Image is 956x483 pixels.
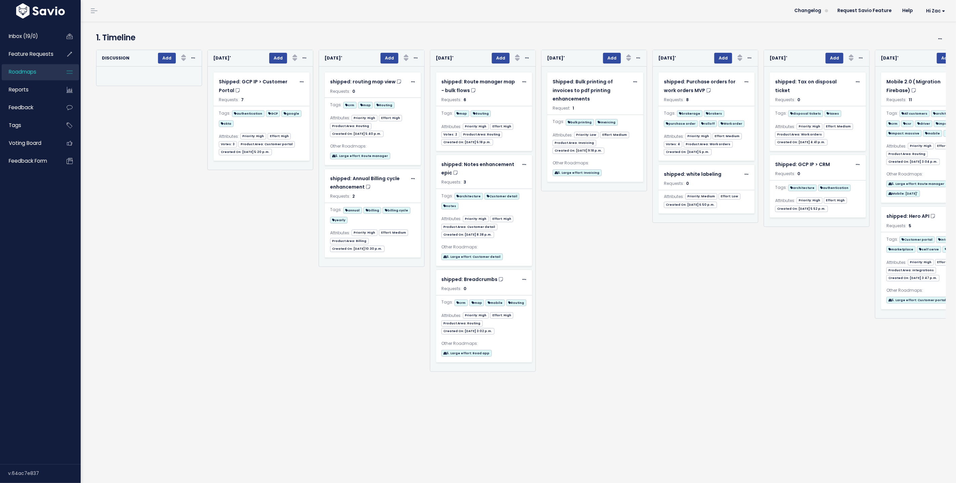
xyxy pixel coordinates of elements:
[547,55,565,61] strong: [DATE]'
[2,135,56,151] a: Voting Board
[886,110,898,117] span: Tags:
[102,55,129,61] strong: Discussion
[775,171,795,176] span: Requests:
[379,115,402,121] span: Effort: High
[677,109,703,117] a: brokerage
[441,340,478,347] span: Other Roadmaps:
[553,159,589,167] span: Other Roadmaps:
[464,179,466,185] span: 3
[886,275,940,281] span: Created On: [DATE] 3:47 p.m.
[664,171,721,177] span: shipped: white labeling
[490,216,513,222] span: Effort: High
[664,120,698,127] span: purchase order
[463,216,489,222] span: Priority: High
[595,119,618,126] span: invoicing
[343,206,362,214] a: annual
[219,149,272,155] span: Created On: [DATE] 5:20 p.m.
[775,78,837,93] span: shipped: Tax on disposal ticket
[886,190,920,197] span: Mobile: [DATE]'
[788,109,823,117] a: disposal tickets
[937,53,955,64] button: Add
[788,185,817,191] span: architecture
[775,78,852,94] a: shipped: Tax on disposal ticket
[886,179,947,188] a: 5. Large effort: Route manager
[96,32,874,44] h4: 1. Timeline
[441,252,503,260] a: 5. Large effort: Customer detail
[900,109,930,117] a: All customers
[718,120,744,127] span: Work order
[330,175,400,190] span: shipped: Annual Billing cycle enhancement
[553,105,570,111] span: Request:
[797,197,823,204] span: Priority: High
[886,295,948,304] a: 5. Large effort: Customer portal
[8,465,81,482] div: v.64ac7e837
[797,171,800,176] span: 0
[788,183,817,192] a: architecture
[469,298,484,307] a: map
[664,119,698,127] a: purchase order
[485,298,505,307] a: mobile
[595,118,618,126] a: invoicing
[441,139,493,146] span: Created On: [DATE] 5:18 p.m.
[825,110,841,117] span: taxes
[775,197,795,204] span: Attributes:
[281,109,301,117] a: google
[824,197,847,204] span: Effort: High
[330,193,350,199] span: Requests:
[219,78,296,94] a: Shipped: GCP IP > Customer Portal
[454,109,469,117] a: map
[2,100,56,115] a: Feedback
[219,110,231,117] span: Tags:
[600,132,629,138] span: Effort: Medium
[685,133,711,139] span: Priority: High
[463,123,489,130] span: Priority: High
[2,29,56,44] a: Inbox (19/0)
[281,110,301,117] span: google
[915,120,932,127] span: driver
[241,97,244,103] span: 7
[454,110,469,117] span: map
[352,230,377,236] span: Priority: High
[441,276,497,283] span: shipped: Breadcrumbs
[664,97,684,103] span: Requests:
[775,110,787,117] span: Tags:
[923,129,942,137] a: mobile
[664,180,684,186] span: Requests:
[900,110,930,117] span: All customers
[324,55,342,61] strong: [DATE]'
[266,109,280,117] a: GCP
[9,104,33,111] span: Feedback
[441,215,462,223] span: Attributes:
[441,286,462,291] span: Requests:
[9,33,38,40] span: Inbox (19/0)
[818,183,851,192] a: authentication
[677,110,703,117] span: brokerage
[901,119,914,127] a: csr
[553,118,564,125] span: Tags:
[441,328,494,334] span: Created On: [DATE] 3:02 p.m.
[330,131,384,137] span: Created On: [DATE] 5:40 p.m.
[232,110,265,117] span: authentication
[330,78,407,86] a: shipped: routing map view
[2,82,56,97] a: Reports
[886,213,929,219] span: shipped: Hero API
[343,207,362,214] span: annual
[886,78,941,93] span: Mobile 2.0 ( Migration Firebase)
[343,102,357,109] span: crm
[454,298,468,307] a: crm
[330,246,385,252] span: Created On: [DATE] 10:30 p.m.
[441,232,494,238] span: Created On: [DATE] 8:38 p.m.
[441,110,453,117] span: Tags:
[463,312,489,319] span: Priority: High
[441,161,514,176] span: shipped: Notes enhancement epic
[603,53,621,64] button: Add
[269,53,287,64] button: Add
[704,109,724,117] a: brokers
[379,230,408,236] span: Effort: Medium
[219,97,239,103] span: Requests:
[240,133,266,139] span: Priority: High
[490,312,513,319] span: Effort: High
[664,170,741,178] a: shipped: white labeling
[886,143,907,150] span: Attributes:
[330,153,390,159] span: 5. Large effort: Route manager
